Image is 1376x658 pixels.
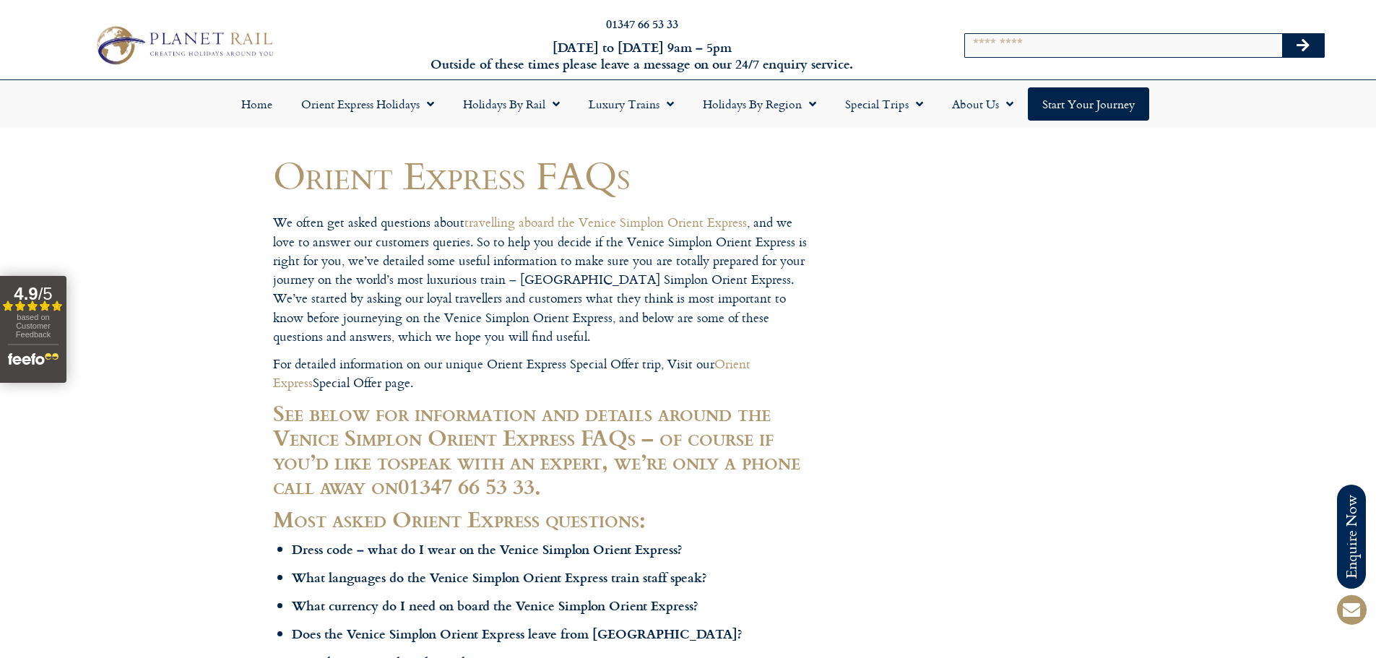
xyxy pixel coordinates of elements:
[273,354,750,392] a: Orient Express
[371,39,914,73] h6: [DATE] to [DATE] 9am – 5pm Outside of these times please leave a message on our 24/7 enquiry serv...
[688,87,831,121] a: Holidays by Region
[938,87,1028,121] a: About Us
[1028,87,1149,121] a: Start your Journey
[273,503,646,534] strong: Most asked Orient Express questions:
[398,469,535,501] strong: 01347 66 53 33
[292,624,743,643] b: Does the Venice Simplon Orient Express leave from [GEOGRAPHIC_DATA]?
[273,355,815,393] p: For detailed information on our unique Orient Express Special Offer trip, Visit our Special Offer...
[401,445,602,477] a: speak with an expert
[227,87,287,121] a: Home
[292,596,698,615] b: What currency do I need on board the Venice Simplon Orient Express?
[1282,34,1324,57] button: Search
[464,212,747,232] a: travelling aboard the Venice Simplon Orient Express
[7,87,1369,121] nav: Menu
[273,154,815,196] h1: Orient Express FAQs
[273,213,815,346] p: We often get asked questions about , and we love to answer our customers queries. So to help you ...
[606,15,678,32] a: 01347 66 53 33
[574,87,688,121] a: Luxury Trains
[292,568,707,586] b: What languages do the Venice Simplon Orient Express train staff speak?
[273,401,815,498] h2: See below for information and details around the Venice Simplon Orient Express FAQs – of course i...
[292,540,683,558] b: Dress code – what do I wear on the Venice Simplon Orient Express?
[89,22,278,68] img: Planet Rail Train Holidays Logo
[831,87,938,121] a: Special Trips
[287,87,449,121] a: Orient Express Holidays
[449,87,574,121] a: Holidays by Rail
